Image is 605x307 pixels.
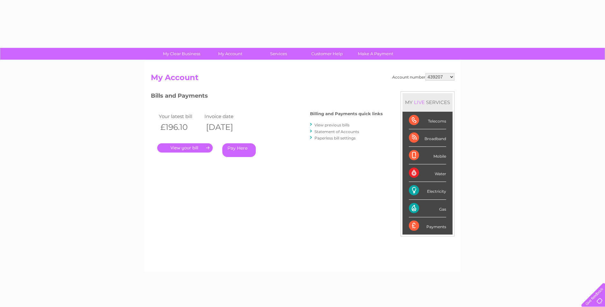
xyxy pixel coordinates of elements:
[409,129,446,147] div: Broadband
[157,121,203,134] th: £196.10
[252,48,305,60] a: Services
[409,217,446,235] div: Payments
[301,48,353,60] a: Customer Help
[157,143,213,153] a: .
[203,121,249,134] th: [DATE]
[155,48,208,60] a: My Clear Business
[349,48,402,60] a: Make A Payment
[157,112,203,121] td: Your latest bill
[151,73,454,85] h2: My Account
[409,164,446,182] div: Water
[314,123,350,127] a: View previous bills
[310,111,383,116] h4: Billing and Payments quick links
[392,73,454,81] div: Account number
[204,48,256,60] a: My Account
[402,93,453,111] div: MY SERVICES
[409,112,446,129] div: Telecoms
[413,99,426,105] div: LIVE
[409,200,446,217] div: Gas
[314,136,356,140] a: Paperless bill settings
[314,129,359,134] a: Statement of Accounts
[409,182,446,199] div: Electricity
[203,112,249,121] td: Invoice date
[409,147,446,164] div: Mobile
[151,91,383,102] h3: Bills and Payments
[222,143,256,157] a: Pay Here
